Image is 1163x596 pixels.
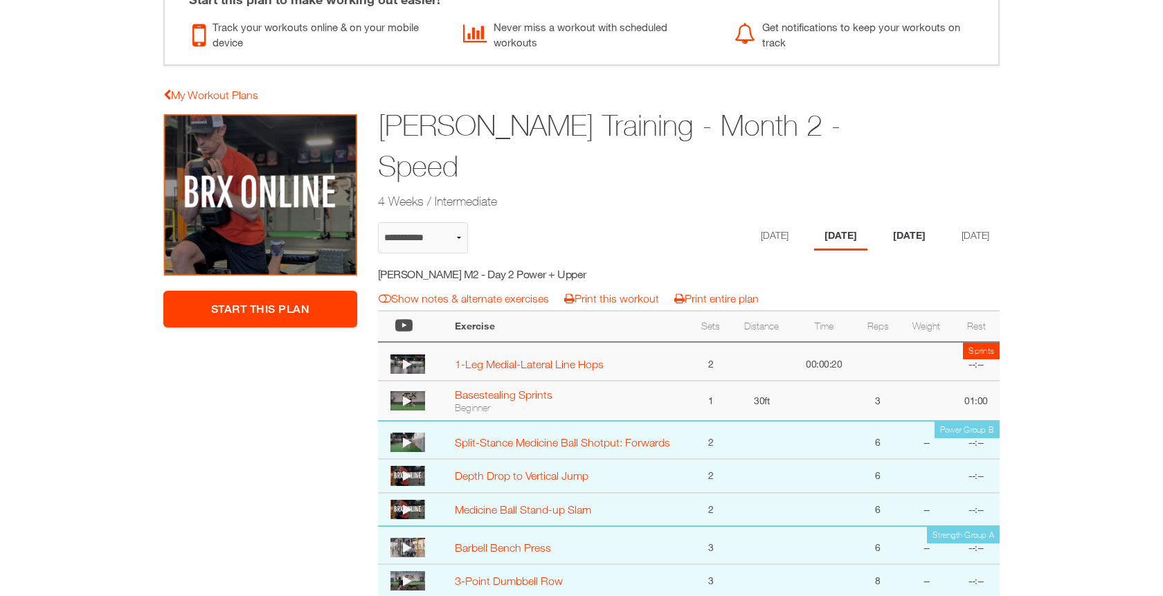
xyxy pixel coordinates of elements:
td: 2 [690,493,731,526]
img: thumbnail.png [390,571,425,590]
td: Sprints [963,343,1000,359]
a: My Workout Plans [163,89,258,101]
td: -- [900,421,953,460]
td: --:-- [953,493,1000,526]
th: Exercise [448,311,690,342]
td: 00:00:20 [793,342,856,381]
img: thumbnail.png [390,391,425,410]
td: --:-- [953,421,1000,460]
td: 6 [856,459,901,492]
td: Power Group B [935,422,1000,438]
td: 6 [856,421,901,460]
th: Weight [900,311,953,342]
a: 3-Point Dumbbell Row [455,575,563,587]
th: Reps [856,311,901,342]
img: thumbnail.png [390,354,425,374]
a: Medicine Ball Stand-up Slam [455,503,591,516]
div: Track your workouts online & on your mobile device [192,16,442,51]
th: Distance [731,311,793,342]
th: Rest [953,311,1000,342]
td: --:-- [953,526,1000,565]
td: 3 [690,526,731,565]
td: 2 [690,421,731,460]
a: Split-Stance Medicine Ball Shotput: Forwards [455,436,670,449]
div: Beginner [455,401,683,414]
td: 1 [690,381,731,421]
td: 30 [731,381,793,421]
a: Print entire plan [674,292,759,305]
img: large.PNG [390,466,425,485]
td: 2 [690,459,731,492]
img: large.PNG [390,500,425,519]
td: -- [900,526,953,565]
td: -- [900,493,953,526]
span: ft [764,395,769,406]
td: 3 [856,381,901,421]
th: Time [793,311,856,342]
div: Never miss a workout with scheduled workouts [463,16,713,51]
h2: 4 Weeks / Intermediate [378,192,893,210]
h5: [PERSON_NAME] M2 - Day 2 Power + Upper [378,267,625,282]
td: --:-- [953,459,1000,492]
img: thumbnail.png [390,538,425,557]
td: 01:00 [953,381,1000,421]
li: Day 1 [750,222,799,251]
a: Show notes & alternate exercises [379,292,549,305]
a: Basestealing Sprints [455,388,552,401]
a: Barbell Bench Press [455,541,551,554]
li: Day 3 [883,222,936,251]
li: Day 2 [814,222,867,251]
td: 6 [856,493,901,526]
img: thumbnail.png [390,433,425,452]
a: Print this workout [564,292,659,305]
th: Sets [690,311,731,342]
td: 2 [690,342,731,381]
div: Get notifications to keep your workouts on track [734,16,984,51]
a: Start This Plan [163,291,357,327]
a: 1-Leg Medial-Lateral Line Hops [455,358,604,370]
a: Depth Drop to Vertical Jump [455,469,588,482]
td: --:-- [953,342,1000,381]
li: Day 4 [951,222,1000,251]
h1: [PERSON_NAME] Training - Month 2 - Speed [378,105,893,187]
td: 6 [856,526,901,565]
td: Strength Group A [927,527,1000,543]
img: Francesco Abbruzzese Training - Month 2 - Speed [163,114,357,277]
